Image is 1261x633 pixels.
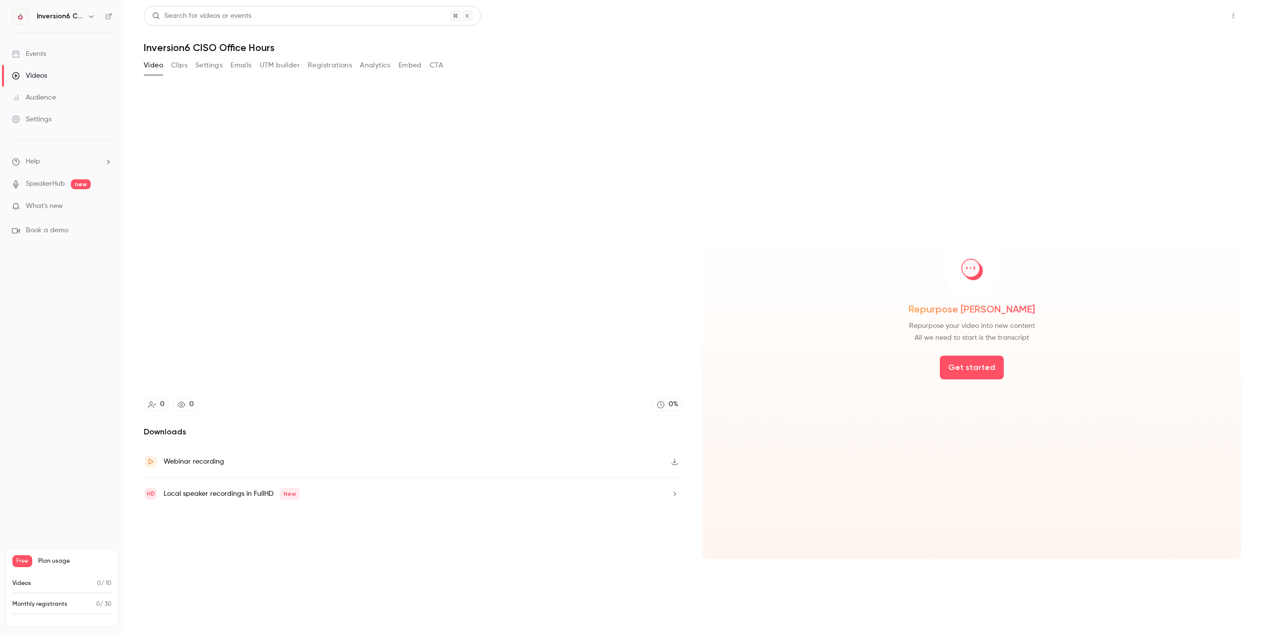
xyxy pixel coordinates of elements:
h2: Downloads [144,426,683,438]
span: Plan usage [38,557,112,565]
button: Share [1178,6,1217,26]
a: 0% [652,398,683,411]
span: Repurpose [PERSON_NAME] [909,302,1035,316]
div: Local speaker recordings in FullHD [164,488,300,500]
button: Analytics [360,57,391,73]
button: UTM builder [260,57,300,73]
span: What's new [26,201,63,211]
p: Videos [12,579,31,588]
img: Inversion6 CISO Office Hours [12,8,28,24]
button: Embed [399,57,422,73]
p: / 30 [96,600,112,609]
span: Repurpose your video into new content All we need to start is the transcript [909,320,1035,344]
div: Settings [12,114,52,124]
span: Free [12,555,32,567]
p: / 10 [97,579,112,588]
span: Book a demo [26,225,68,236]
span: Help [26,157,40,167]
span: new [71,179,91,189]
button: Settings [195,57,223,73]
div: Events [12,49,46,59]
div: Audience [12,93,56,103]
button: Emails [230,57,251,73]
span: 0 [96,601,100,607]
iframe: Noticeable Trigger [100,202,112,211]
h6: Inversion6 CISO Office Hours [37,11,83,21]
div: Videos [12,71,47,81]
button: Video [144,57,163,73]
span: 0 [97,580,101,586]
button: Get started [940,356,1004,379]
h1: Inversion6 CISO Office Hours [144,42,1241,53]
button: CTA [430,57,443,73]
li: help-dropdown-opener [12,157,112,167]
button: Registrations [308,57,352,73]
div: 0 [160,399,165,410]
p: Monthly registrants [12,600,67,609]
a: 0 [173,398,198,411]
a: 0 [144,398,169,411]
a: SpeakerHub [26,179,65,189]
div: Search for videos or events [152,11,251,21]
div: Webinar recording [164,456,224,468]
button: Top Bar Actions [1225,8,1241,24]
div: 0 % [669,399,678,410]
button: Clips [171,57,187,73]
span: New [280,488,300,500]
div: 0 [189,399,194,410]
